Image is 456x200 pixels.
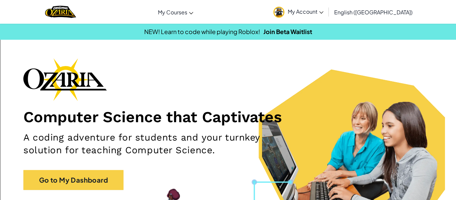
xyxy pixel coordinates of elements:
h1: Computer Science that Captivates [23,108,433,126]
a: Join Beta Waitlist [263,28,312,35]
span: NEW! Learn to code while playing Roblox! [144,28,260,35]
span: My Account [288,8,323,15]
a: English ([GEOGRAPHIC_DATA]) [331,3,416,21]
span: My Courses [158,9,187,16]
a: Ozaria by CodeCombat logo [45,5,76,19]
img: Home [45,5,76,19]
a: My Account [270,1,327,22]
img: Ozaria branding logo [23,58,107,101]
h2: A coding adventure for students and your turnkey solution for teaching Computer Science. [23,131,297,157]
img: avatar [273,7,284,18]
span: English ([GEOGRAPHIC_DATA]) [334,9,413,16]
a: My Courses [155,3,197,21]
a: Go to My Dashboard [23,170,124,190]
